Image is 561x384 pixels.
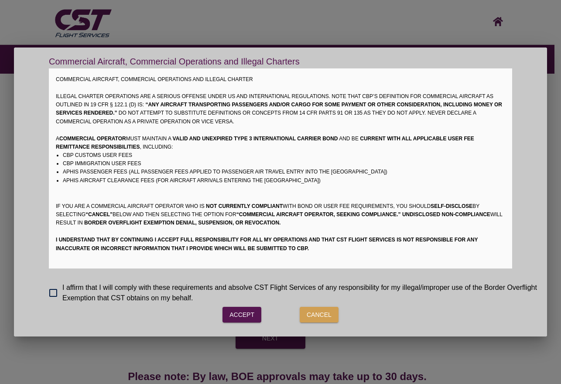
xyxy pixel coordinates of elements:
[56,75,505,84] p: COMMERCIAL AIRCRAFT, COMMERCIAL OPERATIONS AND ILLEGAL CHARTER
[84,220,280,226] strong: border overflight exemption denial, suspension, or revocation.
[173,136,338,142] strong: valid and unexpired Type 3 International Carrier Bond
[86,211,113,217] strong: “CANCEL”
[56,92,505,126] p: Illegal charter operations are a serious offense under US and International Regulations. Note tha...
[63,160,505,168] li: CBP immigration user fees
[63,177,505,185] li: APHIS aircraft clearance fees (for aircraft arrivals entering the [GEOGRAPHIC_DATA])
[206,203,283,209] strong: not currently compliant
[431,203,472,209] strong: self-disclose
[62,282,540,303] span: I affirm that I will comply with these requirements and absolve CST Flight Services of any respon...
[56,102,502,116] span: “Any aircraft transporting passengers and/or cargo for some payment or other consideration, inclu...
[236,211,401,217] strong: “Commercial Aircraft Operator, Seeking Compliance.”
[63,151,505,160] li: CBP customs user fees
[56,237,478,251] strong: I understand that by continuing I accept full responsibility for all my operations and that CST F...
[300,307,339,323] button: Cancel
[56,136,474,150] strong: current with all applicable user fee remittance responsibilities
[56,135,505,194] p: A must maintain a and be , including:
[14,48,547,68] h2: Commercial Aircraft, Commercial Operations and Illegal Charters
[222,307,261,323] button: Accept
[56,202,505,228] p: If you are a Commercial Aircraft Operator who is with bond or user fee requirements, you should b...
[63,168,505,176] li: APHIS passenger fees (all passenger fees applied to passenger air travel entry into the [GEOGRAPH...
[59,136,126,142] strong: Commercial Operator
[402,211,490,217] strong: Undisclosed non-compliance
